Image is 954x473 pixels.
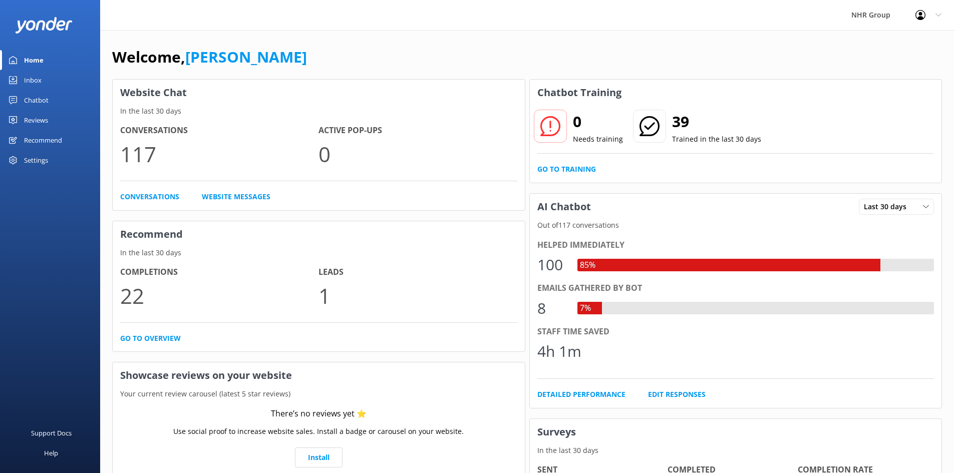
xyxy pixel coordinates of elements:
h3: Recommend [113,221,525,247]
h4: Conversations [120,124,319,137]
h3: Chatbot Training [530,80,629,106]
p: 117 [120,137,319,171]
p: Needs training [573,134,623,145]
p: 22 [120,279,319,312]
a: Install [295,447,343,467]
p: 0 [319,137,517,171]
h1: Welcome, [112,45,307,69]
h3: AI Chatbot [530,194,598,220]
div: There’s no reviews yet ⭐ [271,407,367,420]
p: In the last 30 days [113,247,525,258]
h4: Leads [319,266,517,279]
h3: Surveys [530,419,942,445]
a: [PERSON_NAME] [185,47,307,67]
a: Conversations [120,191,179,202]
a: Detailed Performance [537,389,625,400]
div: Home [24,50,44,70]
h4: Completions [120,266,319,279]
div: 7% [577,302,593,315]
p: Your current review carousel (latest 5 star reviews) [113,388,525,399]
p: In the last 30 days [113,106,525,117]
h3: Website Chat [113,80,525,106]
div: Help [44,443,58,463]
div: Recommend [24,130,62,150]
div: 4h 1m [537,339,581,363]
a: Go to overview [120,333,181,344]
p: Trained in the last 30 days [672,134,761,145]
div: 8 [537,296,567,320]
div: Staff time saved [537,325,934,338]
div: Inbox [24,70,42,90]
div: 100 [537,253,567,277]
h4: Active Pop-ups [319,124,517,137]
div: Support Docs [31,423,72,443]
p: Use social proof to increase website sales. Install a badge or carousel on your website. [173,426,464,437]
p: Out of 117 conversations [530,220,942,231]
a: Go to Training [537,164,596,175]
p: 1 [319,279,517,312]
h2: 0 [573,110,623,134]
span: Last 30 days [864,201,912,212]
div: Emails gathered by bot [537,282,934,295]
div: Reviews [24,110,48,130]
a: Edit Responses [648,389,706,400]
img: yonder-white-logo.png [15,17,73,34]
div: Helped immediately [537,239,934,252]
a: Website Messages [202,191,270,202]
div: Settings [24,150,48,170]
div: 85% [577,259,598,272]
div: Chatbot [24,90,49,110]
h3: Showcase reviews on your website [113,362,525,388]
h2: 39 [672,110,761,134]
p: In the last 30 days [530,445,942,456]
